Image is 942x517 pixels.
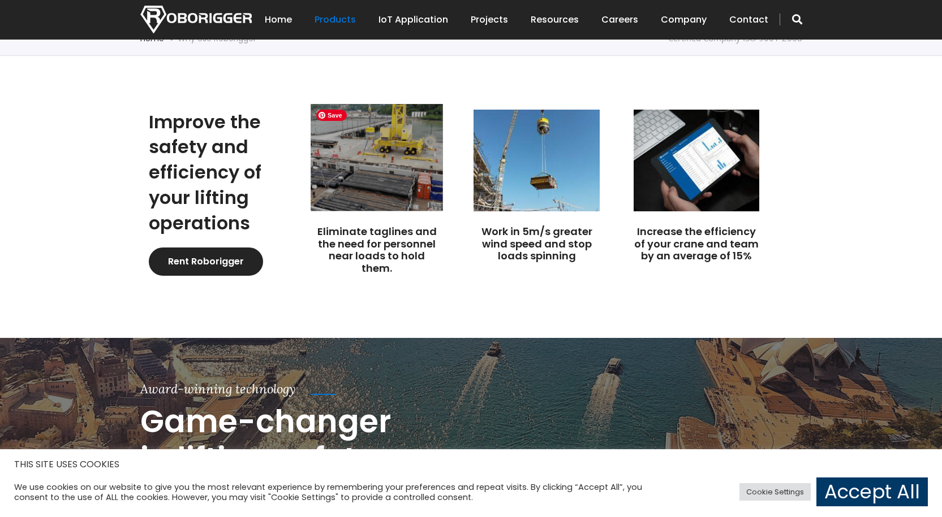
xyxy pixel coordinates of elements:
[729,2,768,37] a: Contact
[661,2,707,37] a: Company
[315,2,356,37] a: Products
[316,110,347,121] span: Save
[140,403,802,477] h2: Game-changer in lifting safety
[531,2,579,37] a: Resources
[140,33,164,44] a: Home
[140,6,252,33] img: Nortech
[14,482,654,502] div: We use cookies on our website to give you the most relevant experience by remembering your prefer...
[149,247,263,276] a: Rent Roborigger
[739,483,811,501] a: Cookie Settings
[481,224,592,263] a: Work in 5m/s greater wind speed and stop loads spinning
[14,457,928,472] h5: THIS SITE USES COOKIES
[601,2,638,37] a: Careers
[474,110,599,211] img: Roborigger load control device for crane lifting on Alec's One Zaabeel site
[816,477,928,506] a: Accept All
[378,2,448,37] a: IoT Application
[471,2,508,37] a: Projects
[140,380,295,398] div: Award-winning technology
[317,224,437,275] a: Eliminate taglines and the need for personnel near loads to hold them.
[149,110,281,236] h2: Improve the safety and efficiency of your lifting operations
[265,2,292,37] a: Home
[634,224,759,263] a: Increase the efficiency of your crane and team by an average of 15%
